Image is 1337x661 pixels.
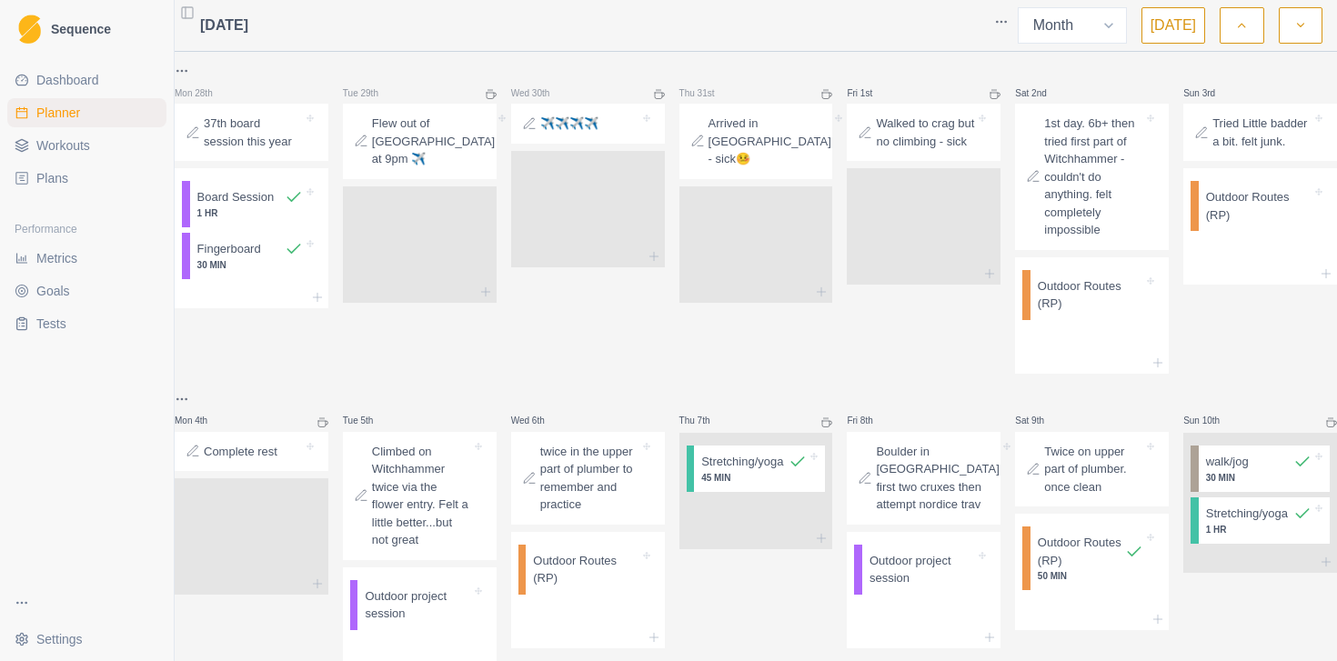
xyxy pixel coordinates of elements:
p: Outdoor Routes (RP) [1038,534,1125,569]
span: [DATE] [200,15,248,36]
a: Plans [7,164,166,193]
p: Sun 3rd [1183,86,1238,100]
p: Climbed on Witchhammer twice via the flower entry. Felt a little better...but not great [372,443,471,549]
span: Plans [36,169,68,187]
a: Tests [7,309,166,338]
div: Outdoor Routes (RP) [1191,181,1330,231]
div: Stretching/yoga45 MIN [687,446,826,492]
div: 37th board session this year [175,104,328,161]
p: Sat 9th [1015,414,1070,427]
div: Outdoor Routes (RP) [1022,270,1161,320]
div: Arrived in [GEOGRAPHIC_DATA] - sick🤒 [679,104,833,179]
p: 1st day. 6b+ then tried first part of Witchhammer - couldn't do anything. felt completely impossible [1044,115,1143,239]
span: Planner [36,104,80,122]
a: LogoSequence [7,7,166,51]
div: Walked to crag but no climbing - sick [847,104,1000,161]
div: Flew out of [GEOGRAPHIC_DATA] at 9pm ✈️ [343,104,497,179]
p: Flew out of [GEOGRAPHIC_DATA] at 9pm ✈️ [372,115,495,168]
p: 30 MIN [197,258,303,272]
a: Workouts [7,131,166,160]
p: Outdoor project session [365,587,470,623]
div: Outdoor project session [854,545,993,595]
p: Wed 6th [511,414,566,427]
p: Tue 5th [343,414,397,427]
div: Outdoor Routes (RP) [518,545,658,595]
div: Outdoor Routes (RP)50 MIN [1022,526,1161,590]
a: Planner [7,98,166,127]
p: Outdoor Routes (RP) [1038,277,1143,313]
div: Performance [7,215,166,244]
p: Twice on upper part of plumber. once clean [1044,443,1143,496]
div: Board Session1 HR [182,181,321,227]
p: Fri 8th [847,414,901,427]
div: walk/jog30 MIN [1191,446,1330,492]
p: Wed 30th [511,86,566,100]
span: Sequence [51,23,111,35]
span: Dashboard [36,71,99,89]
div: ✈️✈️✈️✈️ [511,104,665,144]
p: walk/jog [1206,453,1249,471]
span: Workouts [36,136,90,155]
div: Fingerboard30 MIN [182,233,321,279]
p: Stretching/yoga [1206,505,1288,523]
div: Boulder in [GEOGRAPHIC_DATA] first two cruxes then attempt nordice trav [847,432,1000,525]
p: twice in the upper part of plumber to remember and practice [540,443,639,514]
span: Metrics [36,249,77,267]
p: Complete rest [204,443,277,461]
div: Stretching/yoga1 HR [1191,497,1330,544]
p: 1 HR [1206,523,1312,536]
p: Thu 31st [679,86,734,100]
div: Complete rest [175,432,328,472]
p: Outdoor Routes (RP) [533,552,638,587]
a: Metrics [7,244,166,273]
p: Board Session [197,188,275,206]
p: 45 MIN [701,471,807,485]
p: Mon 4th [175,414,229,427]
button: [DATE] [1141,7,1205,44]
button: Settings [7,625,166,654]
div: Tried Little badder a bit. felt junk. [1183,104,1337,161]
p: Stretching/yoga [701,453,783,471]
img: Logo [18,15,41,45]
p: 37th board session this year [204,115,303,150]
div: Twice on upper part of plumber. once clean [1015,432,1169,507]
div: Outdoor project session [350,580,489,630]
p: Fri 1st [847,86,901,100]
div: 1st day. 6b+ then tried first part of Witchhammer - couldn't do anything. felt completely impossible [1015,104,1169,250]
p: Boulder in [GEOGRAPHIC_DATA] first two cruxes then attempt nordice trav [876,443,999,514]
p: Mon 28th [175,86,229,100]
p: 1 HR [197,206,303,220]
p: Tried Little badder a bit. felt junk. [1212,115,1312,150]
a: Dashboard [7,65,166,95]
p: Outdoor project session [870,552,975,587]
div: Climbed on Witchhammer twice via the flower entry. Felt a little better...but not great [343,432,497,560]
p: Thu 7th [679,414,734,427]
span: Goals [36,282,70,300]
p: ✈️✈️✈️✈️ [540,115,598,133]
div: twice in the upper part of plumber to remember and practice [511,432,665,525]
p: Sun 10th [1183,414,1238,427]
span: Tests [36,315,66,333]
p: 50 MIN [1038,569,1143,583]
p: Walked to crag but no climbing - sick [876,115,975,150]
p: Sat 2nd [1015,86,1070,100]
p: 30 MIN [1206,471,1312,485]
p: Fingerboard [197,240,261,258]
p: Arrived in [GEOGRAPHIC_DATA] - sick🤒 [709,115,831,168]
p: Outdoor Routes (RP) [1206,188,1312,224]
a: Goals [7,276,166,305]
p: Tue 29th [343,86,397,100]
